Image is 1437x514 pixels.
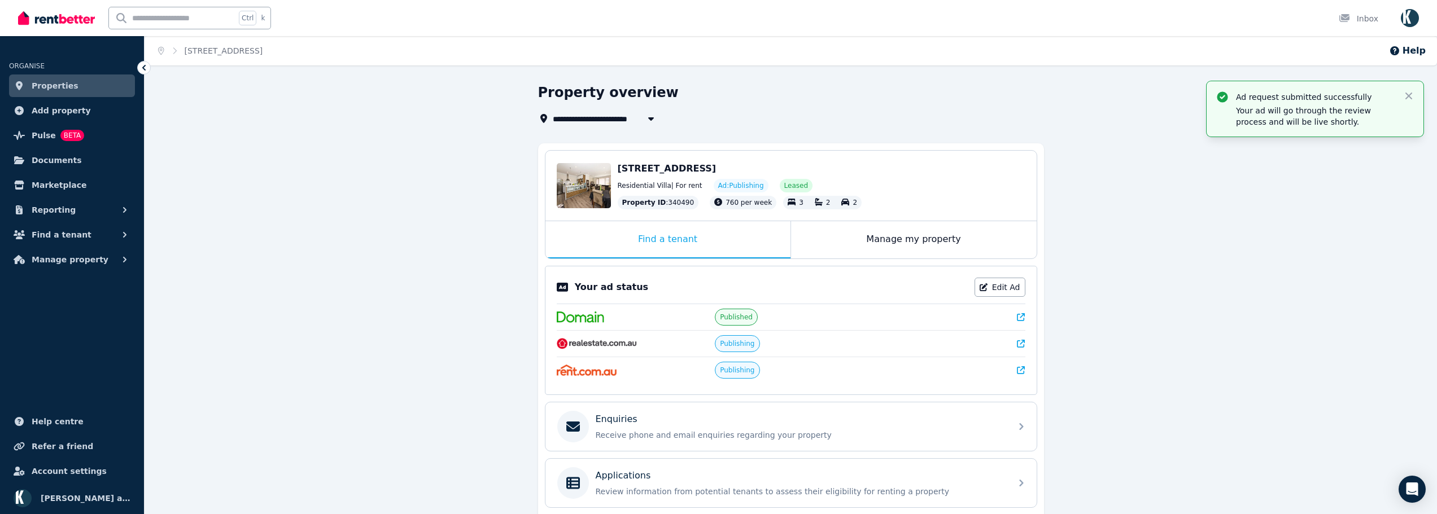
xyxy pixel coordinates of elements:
span: ORGANISE [9,62,45,70]
span: Help centre [32,415,84,428]
span: Property ID [622,198,666,207]
a: PulseBETA [9,124,135,147]
span: Manage property [32,253,108,266]
span: [STREET_ADDRESS] [618,163,717,174]
img: Rent.com.au [557,364,617,376]
span: Reporting [32,203,76,217]
p: Your ad status [575,280,648,294]
div: Manage my property [791,221,1037,258]
p: Enquiries [596,412,637,426]
a: Help centre [9,410,135,433]
a: Edit Ad [975,278,1025,297]
span: Documents [32,153,82,167]
div: Open Intercom Messenger [1399,476,1426,503]
a: Refer a friend [9,435,135,458]
div: Inbox [1339,13,1378,24]
span: Find a tenant [32,228,91,241]
div: : 340490 [618,196,699,209]
p: Ad request submitted successfully [1236,91,1394,103]
a: Properties [9,74,135,97]
span: Leased [784,181,808,190]
span: Refer a friend [32,440,93,453]
span: 2 [853,199,857,207]
a: Documents [9,149,135,172]
img: Omid Ferdowsian as trustee for The Ferdowsian Trust [14,489,32,507]
a: Marketplace [9,174,135,196]
button: Find a tenant [9,223,135,246]
button: Help [1389,44,1426,58]
span: Published [720,313,753,322]
a: Add property [9,99,135,122]
span: 3 [799,199,803,207]
nav: Breadcrumb [145,36,276,65]
img: Domain.com.au [557,311,604,323]
span: Marketplace [32,178,86,192]
span: 760 per week [726,199,772,207]
span: Publishing [720,366,754,375]
button: Reporting [9,199,135,221]
span: Ad: Publishing [718,181,764,190]
img: RealEstate.com.au [557,338,637,349]
span: Publishing [720,339,754,348]
span: [PERSON_NAME] as trustee for The Ferdowsian Trust [41,491,130,505]
a: [STREET_ADDRESS] [185,46,263,55]
span: BETA [60,130,84,141]
div: Find a tenant [545,221,790,258]
button: Manage property [9,248,135,271]
span: Add property [32,104,91,117]
span: Properties [32,79,78,93]
span: Pulse [32,129,56,142]
span: 2 [826,199,831,207]
a: ApplicationsReview information from potential tenants to assess their eligibility for renting a p... [545,459,1037,507]
h1: Property overview [538,84,679,102]
a: Account settings [9,460,135,482]
a: EnquiriesReceive phone and email enquiries regarding your property [545,402,1037,451]
span: Account settings [32,464,107,478]
p: Review information from potential tenants to assess their eligibility for renting a property [596,486,1004,497]
span: Residential Villa | For rent [618,181,702,190]
img: RentBetter [18,10,95,27]
p: Your ad will go through the review process and will be live shortly. [1236,105,1394,128]
p: Receive phone and email enquiries regarding your property [596,429,1004,441]
span: Ctrl [239,11,256,25]
span: k [261,14,265,23]
p: Applications [596,469,651,482]
img: Omid Ferdowsian as trustee for The Ferdowsian Trust [1401,9,1419,27]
